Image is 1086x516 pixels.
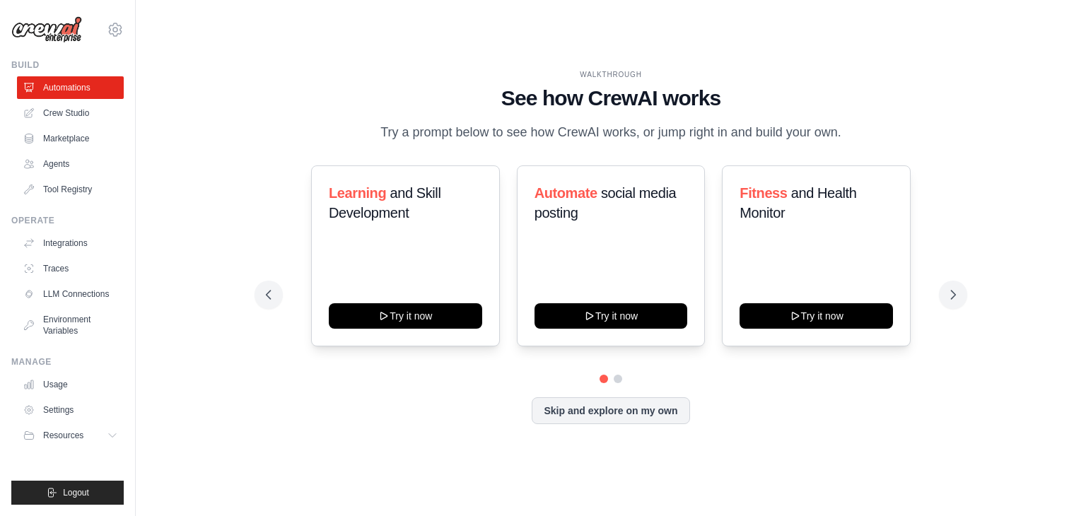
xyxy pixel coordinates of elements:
span: Resources [43,430,83,441]
a: Settings [17,399,124,421]
img: Logo [11,16,82,43]
div: Manage [11,356,124,368]
span: Automate [535,185,597,201]
span: social media posting [535,185,677,221]
button: Try it now [740,303,893,329]
a: Agents [17,153,124,175]
span: and Health Monitor [740,185,856,221]
div: WALKTHROUGH [266,69,956,80]
button: Resources [17,424,124,447]
span: Fitness [740,185,787,201]
button: Skip and explore on my own [532,397,689,424]
a: Crew Studio [17,102,124,124]
h1: See how CrewAI works [266,86,956,111]
button: Try it now [535,303,688,329]
a: Automations [17,76,124,99]
span: Logout [63,487,89,498]
div: Build [11,59,124,71]
span: Learning [329,185,386,201]
a: Tool Registry [17,178,124,201]
a: Marketplace [17,127,124,150]
div: Operate [11,215,124,226]
a: Environment Variables [17,308,124,342]
a: Traces [17,257,124,280]
a: LLM Connections [17,283,124,305]
a: Integrations [17,232,124,254]
button: Logout [11,481,124,505]
p: Try a prompt below to see how CrewAI works, or jump right in and build your own. [373,122,848,143]
a: Usage [17,373,124,396]
button: Try it now [329,303,482,329]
